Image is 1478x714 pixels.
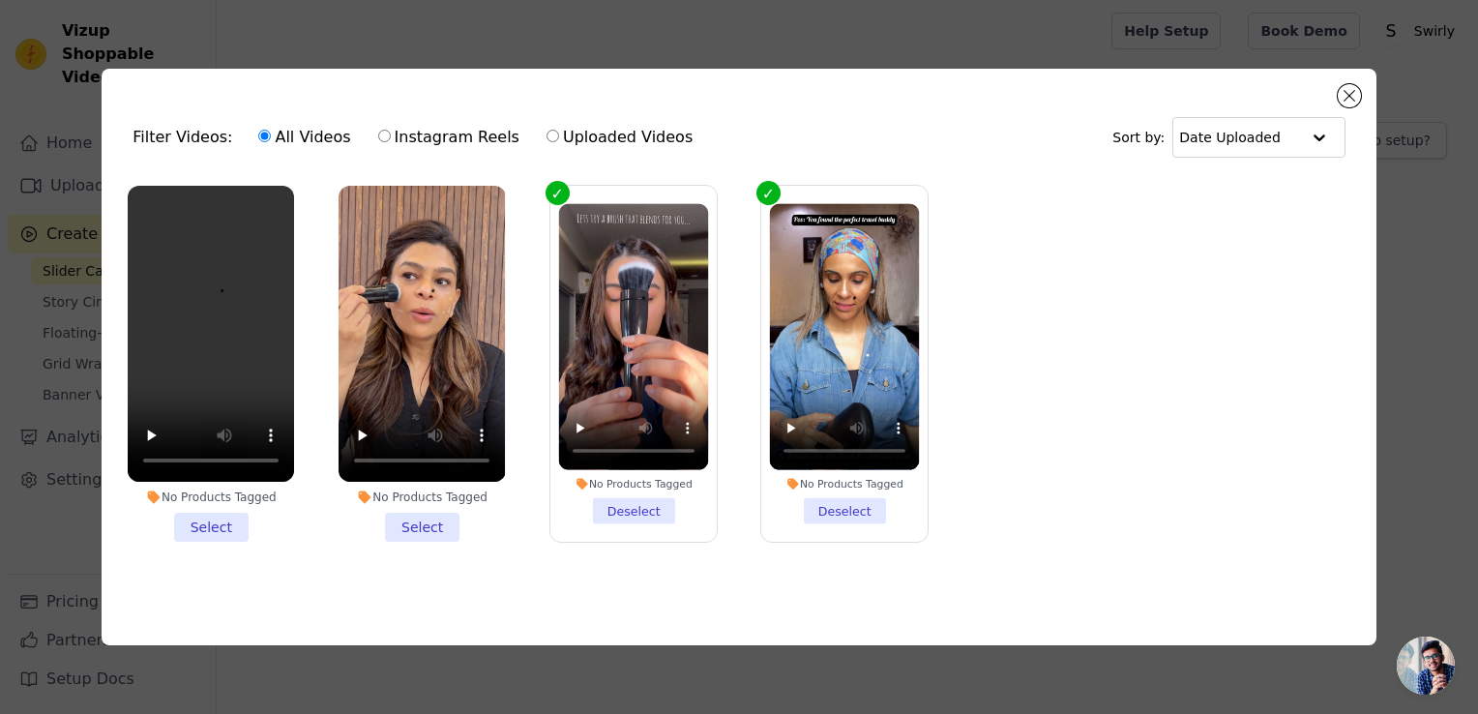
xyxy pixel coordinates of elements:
[770,477,920,491] div: No Products Tagged
[128,490,294,505] div: No Products Tagged
[1338,84,1361,107] button: Close modal
[377,125,520,150] label: Instagram Reels
[257,125,351,150] label: All Videos
[558,477,708,491] div: No Products Tagged
[339,490,505,505] div: No Products Tagged
[546,125,694,150] label: Uploaded Videos
[1112,117,1345,158] div: Sort by:
[133,115,703,160] div: Filter Videos:
[1397,637,1455,695] a: Open chat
